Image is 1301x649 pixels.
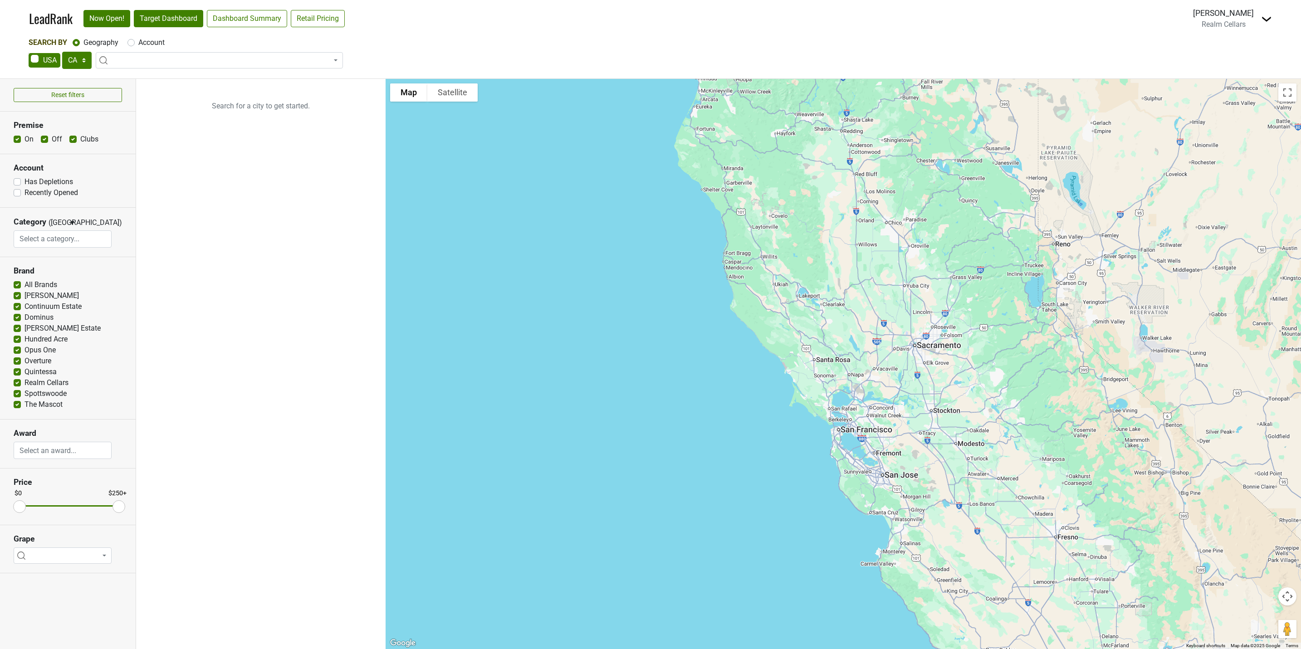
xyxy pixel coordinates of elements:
[24,399,63,410] label: The Mascot
[136,79,386,133] p: Search for a city to get started.
[24,334,68,345] label: Hundred Acre
[14,442,111,459] input: Select an award...
[24,345,56,356] label: Opus One
[390,83,427,102] button: Show street map
[29,9,73,28] a: LeadRank
[49,217,67,230] span: ([GEOGRAPHIC_DATA])
[14,217,46,227] h3: Category
[1202,20,1246,29] span: Realm Cellars
[138,37,165,48] label: Account
[1231,643,1280,648] span: Map data ©2025 Google
[1286,643,1298,648] a: Terms (opens in new tab)
[1261,14,1272,24] img: Dropdown Menu
[24,366,57,377] label: Quintessa
[24,356,51,366] label: Overture
[14,88,122,102] button: Reset filters
[24,301,82,312] label: Continuum Estate
[427,83,478,102] button: Show satellite imagery
[29,38,67,47] span: Search By
[24,290,79,301] label: [PERSON_NAME]
[1278,620,1296,638] button: Drag Pegman onto the map to open Street View
[1278,587,1296,605] button: Map camera controls
[52,134,62,145] label: Off
[1186,643,1225,649] button: Keyboard shortcuts
[14,163,122,173] h3: Account
[14,429,122,438] h3: Award
[108,489,127,499] div: $250+
[24,377,68,388] label: Realm Cellars
[14,121,122,130] h3: Premise
[388,637,418,649] a: Open this area in Google Maps (opens a new window)
[15,489,22,499] div: $0
[83,10,130,27] a: Now Open!
[24,187,78,198] label: Recently Opened
[69,219,76,227] span: ▼
[291,10,345,27] a: Retail Pricing
[14,230,111,248] input: Select a category...
[24,134,34,145] label: On
[1278,83,1296,102] button: Toggle fullscreen view
[24,388,67,399] label: Spottswoode
[80,134,98,145] label: Clubs
[1193,7,1254,19] div: [PERSON_NAME]
[14,534,122,544] h3: Grape
[134,10,203,27] a: Target Dashboard
[24,323,101,334] label: [PERSON_NAME] Estate
[24,176,73,187] label: Has Depletions
[83,37,118,48] label: Geography
[14,266,122,276] h3: Brand
[24,279,57,290] label: All Brands
[24,312,54,323] label: Dominus
[207,10,287,27] a: Dashboard Summary
[14,478,122,487] h3: Price
[388,637,418,649] img: Google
